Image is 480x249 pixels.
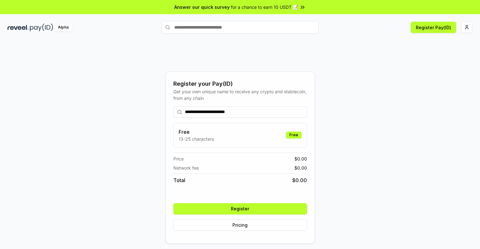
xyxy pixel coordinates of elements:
[173,79,307,88] div: Register your Pay(ID)
[179,128,214,136] h3: Free
[8,24,29,31] img: reveel_dark
[173,88,307,101] div: Get your own unique name to receive any crypto and stablecoin, from any chain
[411,22,456,33] button: Register Pay(ID)
[173,176,185,184] span: Total
[30,24,53,31] img: pay_id
[173,165,199,171] span: Network fee
[174,4,230,10] span: Answer our quick survey
[179,136,214,142] p: 13-25 characters
[231,4,298,10] span: for a chance to earn 10 USDT 📝
[294,165,307,171] span: $ 0.00
[294,155,307,162] span: $ 0.00
[173,155,184,162] span: Price
[286,132,302,138] div: Free
[292,176,307,184] span: $ 0.00
[173,203,307,214] button: Register
[173,219,307,231] button: Pricing
[54,24,72,31] div: Alpha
